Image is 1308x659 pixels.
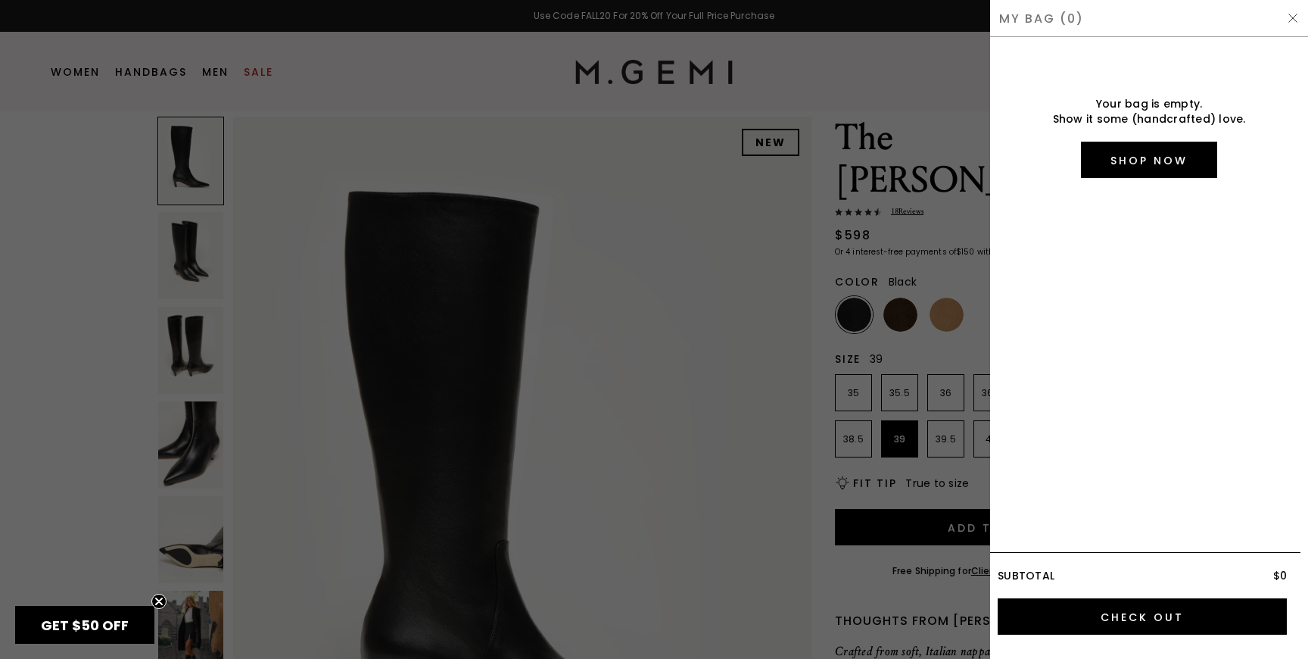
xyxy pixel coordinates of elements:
span: GET $50 OFF [41,616,129,635]
div: GET $50 OFFClose teaser [15,606,154,644]
input: Check Out [998,598,1287,635]
img: Hide Drawer [1287,12,1299,24]
div: Your bag is empty. Show it some (handcrafted) love. [998,51,1300,552]
button: Close teaser [151,594,167,609]
a: Shop Now [1081,142,1217,178]
span: Subtotal [998,568,1054,583]
span: $0 [1273,568,1288,583]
